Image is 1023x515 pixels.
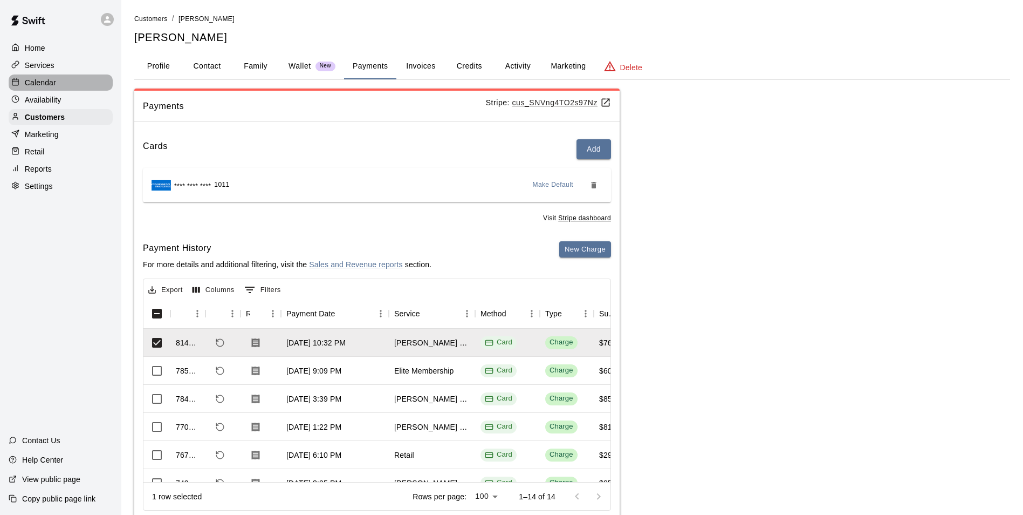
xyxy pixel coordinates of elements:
button: Show filters [242,281,284,299]
div: Settings [9,178,113,194]
a: Home [9,40,113,56]
button: New Charge [559,241,611,258]
div: 814706 [176,337,200,348]
span: Refund payment [211,390,229,408]
button: Download Receipt [246,333,265,353]
p: 1–14 of 14 [519,491,555,502]
u: cus_SNVng4TO2s97Nz [512,98,611,107]
button: Sort [335,306,351,321]
div: 784767 [176,394,200,404]
button: Add [576,139,611,159]
div: 740214 [176,478,200,489]
img: Credit card brand logo [152,180,171,191]
div: Charge [550,450,573,460]
div: Receipt [241,299,281,329]
div: $85.00 [599,478,623,489]
div: Type [540,299,594,329]
p: Wallet [289,60,311,72]
button: Sort [176,306,191,321]
div: Aug 29, 2025, 3:39 PM [286,394,341,404]
div: basic tabs example [134,53,1010,79]
div: Retail [394,450,414,460]
div: Marketing [9,126,113,143]
h6: Payment History [143,241,431,255]
div: Card [485,450,512,460]
div: Type [545,299,562,329]
div: Aug 29, 2025, 9:09 PM [286,365,341,376]
p: For more details and additional filtering, visit the section. [143,259,431,270]
nav: breadcrumb [134,13,1010,25]
span: Visit [543,213,611,224]
div: Sep 13, 2025, 10:32 PM [286,337,346,348]
button: Contact [183,53,231,79]
button: Download Receipt [246,417,265,437]
a: Reports [9,161,113,177]
div: Availability [9,92,113,108]
h6: Cards [143,139,168,159]
p: Services [25,60,54,71]
div: Chad Massengale 1 Hr Lesson (pitching, hitting, catching or fielding) [394,478,470,489]
div: Chad Massengale 1 Hr Lesson (pitching, hitting, catching or fielding) [394,394,470,404]
p: Retail [25,146,45,157]
a: Customers [9,109,113,125]
button: Sort [420,306,435,321]
div: $29.99 [599,450,623,460]
p: Availability [25,94,61,105]
div: Charge [550,365,573,376]
button: Family [231,53,280,79]
div: Charge [550,478,573,488]
div: Method [480,299,506,329]
div: $60.00 [599,365,623,376]
button: Sort [250,306,265,321]
div: Payment Date [281,299,389,329]
div: Elite Membership [394,365,454,376]
div: Card [485,422,512,432]
p: Delete [620,62,642,73]
button: Make Default [528,177,578,194]
div: Service [394,299,420,329]
button: Menu [524,306,540,322]
button: Menu [224,306,241,322]
button: Menu [578,306,594,322]
button: Sort [562,306,577,321]
span: Refund payment [211,474,229,492]
div: Id [170,299,205,329]
div: Card [485,337,512,348]
button: Download Receipt [246,445,265,465]
button: Download Receipt [246,473,265,493]
span: 1011 [214,180,229,191]
p: Copy public page link [22,493,95,504]
a: Customers [134,14,168,23]
div: Payment Date [286,299,335,329]
a: Retail [9,144,113,160]
button: Download Receipt [246,361,265,381]
p: Calendar [25,77,56,88]
div: Calendar [9,74,113,91]
p: Reports [25,164,52,174]
div: Subtotal [599,299,616,329]
button: Menu [373,306,389,322]
span: Refund payment [211,362,229,380]
p: View public page [22,474,80,485]
div: Aug 20, 2025, 6:10 PM [286,450,341,460]
button: Menu [265,306,281,322]
div: 1 row selected [152,491,202,502]
a: Sales and Revenue reports [309,260,402,269]
button: Sort [211,306,226,321]
div: Services [9,57,113,73]
button: Activity [493,53,542,79]
p: Settings [25,181,53,192]
div: 767115 [176,450,200,460]
div: Dusten Knight 1 Hr (pitching/hitting/or fielding lesson) [394,422,470,432]
p: Customers [25,112,65,123]
div: Service [389,299,475,329]
div: 100 [471,489,502,504]
p: Help Center [22,455,63,465]
div: Aug 22, 2025, 1:22 PM [286,422,341,432]
span: Refund payment [211,446,229,464]
div: $85.00 [599,394,623,404]
div: Receipt [246,299,250,329]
